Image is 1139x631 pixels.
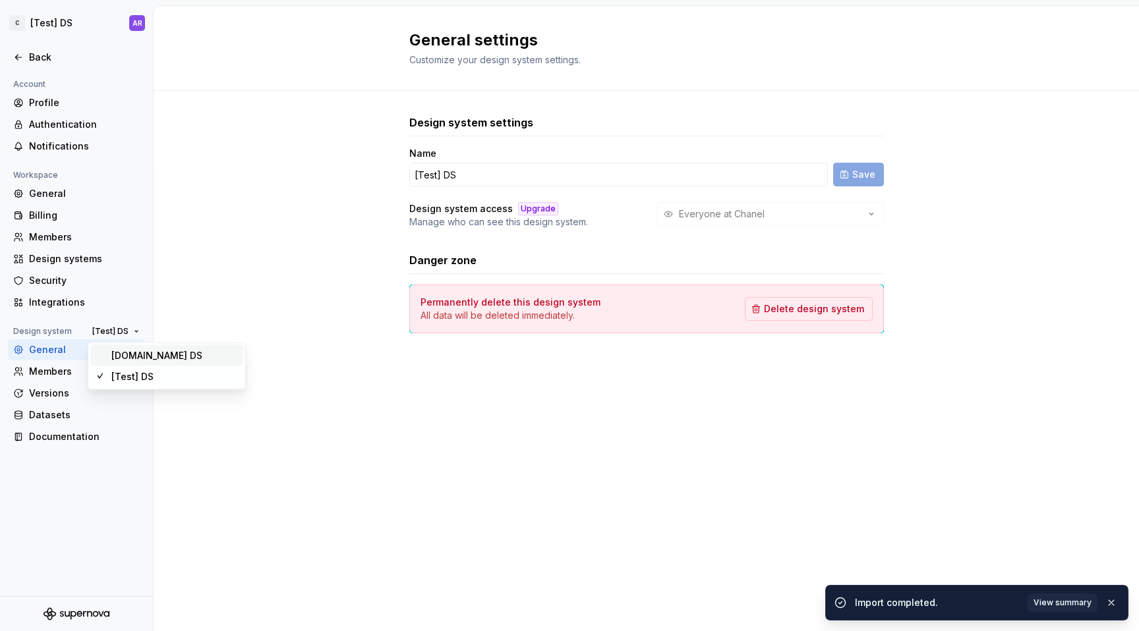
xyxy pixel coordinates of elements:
[764,302,864,315] span: Delete design system
[29,51,140,64] div: Back
[29,430,140,443] div: Documentation
[29,274,140,287] div: Security
[8,339,145,360] a: General
[29,209,140,222] div: Billing
[9,15,25,31] div: C
[29,408,140,422] div: Datasets
[8,92,145,113] a: Profile
[1028,593,1097,612] button: View summary
[409,54,581,65] span: Customize your design system settings.
[132,18,142,28] div: AR
[29,118,140,131] div: Authentication
[29,296,140,309] div: Integrations
[518,202,558,215] div: Upgrade
[8,404,145,425] a: Datasets
[29,96,140,109] div: Profile
[29,231,140,244] div: Members
[855,596,1020,609] div: Import completed.
[421,296,600,309] h4: Permanently delete this design system
[409,115,533,130] h3: Design system settings
[409,252,477,268] h3: Danger zone
[8,167,63,183] div: Workspace
[8,114,145,135] a: Authentication
[8,361,145,382] a: Members
[29,140,140,153] div: Notifications
[92,326,129,337] span: [Test] DS
[8,183,145,204] a: General
[8,76,51,92] div: Account
[409,202,513,215] h4: Design system access
[111,349,202,362] div: [DOMAIN_NAME] DS
[409,30,868,51] h2: General settings
[8,270,145,291] a: Security
[111,370,154,383] div: [Test] DS
[29,387,140,400] div: Versions
[8,136,145,157] a: Notifications
[29,343,140,356] div: General
[30,16,73,30] div: [Test] DS
[1034,597,1092,608] span: View summary
[29,365,140,378] div: Members
[8,248,145,269] a: Design systems
[8,323,77,339] div: Design system
[8,426,145,447] a: Documentation
[745,297,873,321] button: Delete design system
[409,147,436,160] label: Name
[3,9,150,38] button: C[Test] DSAR
[29,252,140,265] div: Design systems
[409,215,588,229] p: Manage who can see this design system.
[8,227,145,248] a: Members
[44,607,109,620] svg: Supernova Logo
[29,187,140,200] div: General
[8,205,145,226] a: Billing
[8,383,145,404] a: Versions
[8,292,145,313] a: Integrations
[8,47,145,68] a: Back
[421,309,600,322] p: All data will be deleted immediately.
